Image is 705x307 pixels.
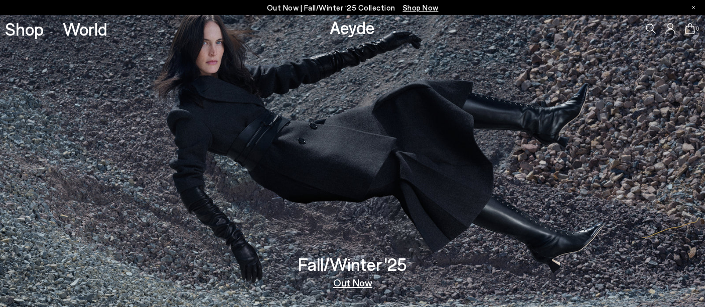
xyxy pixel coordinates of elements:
p: Out Now | Fall/Winter ‘25 Collection [267,2,439,14]
a: 0 [685,23,695,34]
a: World [63,20,107,38]
a: Aeyde [330,17,375,38]
a: Shop [5,20,44,38]
span: Navigate to /collections/new-in [403,3,439,12]
span: 0 [695,26,700,32]
a: Out Now [333,277,372,287]
h3: Fall/Winter '25 [298,255,407,273]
